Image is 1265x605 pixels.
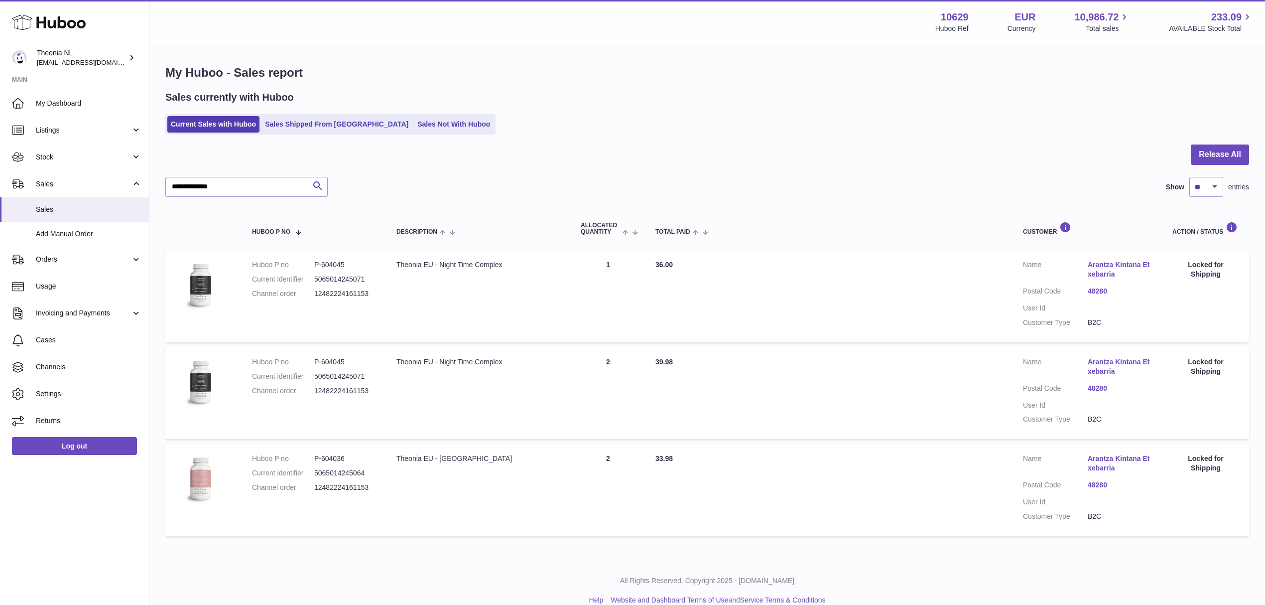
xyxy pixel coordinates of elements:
span: Add Manual Order [36,229,141,239]
dd: B2C [1088,318,1152,327]
dd: P-604045 [314,357,377,367]
dd: 12482224161153 [314,483,377,492]
a: 233.09 AVAILABLE Stock Total [1169,10,1253,33]
dd: 5065014245064 [314,468,377,478]
dt: Customer Type [1023,415,1088,424]
img: 106291725893109.jpg [175,260,225,310]
a: Log out [12,437,137,455]
dt: Customer Type [1023,512,1088,521]
dt: Huboo P no [252,260,314,270]
a: 10,986.72 Total sales [1074,10,1130,33]
dt: Channel order [252,386,314,396]
span: 33.98 [655,454,673,462]
dt: User Id [1023,303,1088,313]
span: My Dashboard [36,99,141,108]
dt: Channel order [252,483,314,492]
a: Website and Dashboard Terms of Use [611,596,728,604]
div: Locked for Shipping [1172,454,1239,473]
span: ALLOCATED Quantity [581,222,620,235]
a: Sales Shipped From [GEOGRAPHIC_DATA] [261,116,412,133]
span: Huboo P no [252,229,290,235]
h1: My Huboo - Sales report [165,65,1249,81]
div: Action / Status [1172,222,1239,235]
span: Usage [36,282,141,291]
label: Show [1166,182,1184,192]
a: 48280 [1088,480,1152,490]
dt: Huboo P no [252,357,314,367]
dt: Current identifier [252,372,314,381]
dt: Postal Code [1023,384,1088,396]
div: Locked for Shipping [1172,260,1239,279]
img: info@wholesomegoods.eu [12,50,27,65]
h2: Sales currently with Huboo [165,91,294,104]
span: Description [396,229,437,235]
div: Theonia EU - Night Time Complex [396,357,561,367]
a: Current Sales with Huboo [167,116,259,133]
span: Total paid [655,229,690,235]
span: Invoicing and Payments [36,308,131,318]
span: Cases [36,335,141,345]
a: 48280 [1088,384,1152,393]
button: Release All [1191,145,1249,165]
div: Theonia NL [37,48,126,67]
span: Stock [36,152,131,162]
a: Help [589,596,604,604]
span: Total sales [1086,24,1130,33]
a: Arantza Kintana Etxebarria [1088,357,1152,376]
div: Currency [1008,24,1036,33]
dd: 12482224161153 [314,289,377,299]
a: 48280 [1088,287,1152,296]
td: 1 [571,250,645,342]
span: entries [1228,182,1249,192]
dt: Name [1023,260,1088,282]
dt: Channel order [252,289,314,299]
dt: User Id [1023,401,1088,410]
span: 39.98 [655,358,673,366]
dd: P-604045 [314,260,377,270]
td: 2 [571,444,645,536]
dt: Huboo P no [252,454,314,463]
span: AVAILABLE Stock Total [1169,24,1253,33]
div: Theonia EU - [GEOGRAPHIC_DATA] [396,454,561,463]
dt: Postal Code [1023,480,1088,492]
td: 2 [571,347,645,439]
a: Sales Not With Huboo [414,116,494,133]
dd: B2C [1088,512,1152,521]
li: and [607,596,825,605]
a: Arantza Kintana Etxebarria [1088,260,1152,279]
dt: User Id [1023,497,1088,507]
dd: B2C [1088,415,1152,424]
a: Arantza Kintana Etxebarria [1088,454,1152,473]
dt: Name [1023,454,1088,475]
dt: Postal Code [1023,287,1088,299]
strong: 10629 [941,10,969,24]
dd: 12482224161153 [314,386,377,396]
span: 36.00 [655,261,673,269]
img: 106291725893109.jpg [175,357,225,407]
div: Customer [1023,222,1152,235]
dt: Customer Type [1023,318,1088,327]
span: Orders [36,255,131,264]
span: Sales [36,179,131,189]
span: Returns [36,416,141,426]
dd: P-604036 [314,454,377,463]
p: All Rights Reserved. Copyright 2025 - [DOMAIN_NAME] [157,576,1257,586]
span: [EMAIL_ADDRESS][DOMAIN_NAME] [37,58,146,66]
strong: EUR [1014,10,1035,24]
span: Settings [36,389,141,399]
div: Theonia EU - Night Time Complex [396,260,561,270]
dd: 5065014245071 [314,372,377,381]
span: 233.09 [1211,10,1242,24]
div: Locked for Shipping [1172,357,1239,376]
span: Sales [36,205,141,214]
span: Listings [36,126,131,135]
dd: 5065014245071 [314,275,377,284]
a: Service Terms & Conditions [740,596,826,604]
span: 10,986.72 [1074,10,1119,24]
dt: Current identifier [252,275,314,284]
dt: Name [1023,357,1088,379]
div: Huboo Ref [935,24,969,33]
dt: Current identifier [252,468,314,478]
span: Channels [36,362,141,372]
img: 106291725893222.jpg [175,454,225,504]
